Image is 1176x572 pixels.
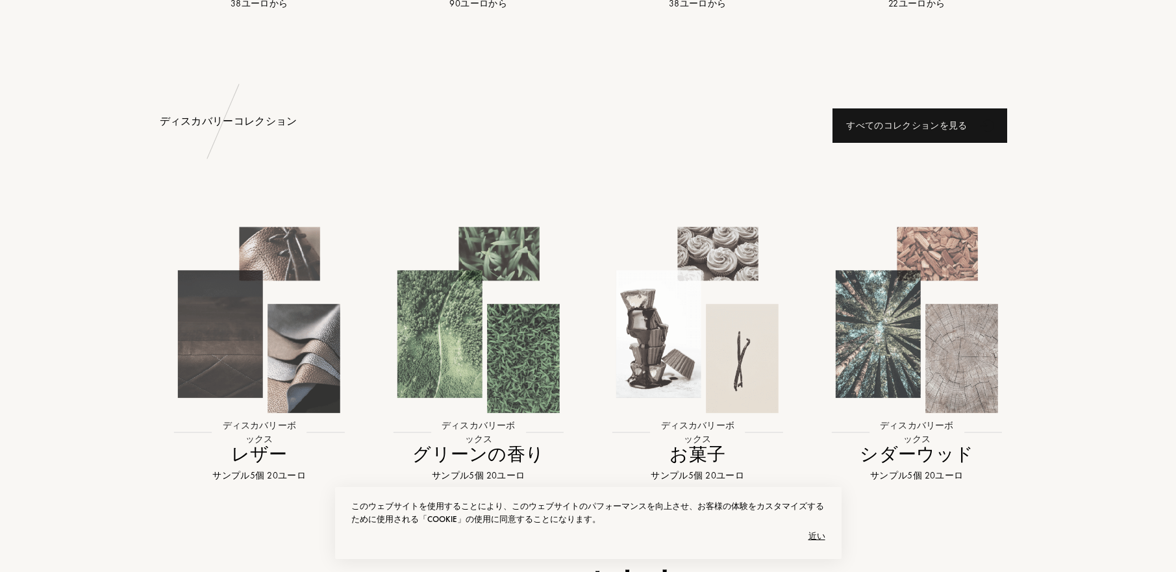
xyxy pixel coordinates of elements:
[419,514,601,525] font: 「Cookie」の使用に同意することになります。
[975,112,1001,138] div: アニメーション
[870,469,964,481] font: サンプル5個 20ユーロ
[212,469,306,481] font: サンプル5個 20ユーロ
[412,441,544,467] font: グリーンの香り
[599,221,796,419] img: お菓子
[351,501,824,525] font: このウェブサイトのパフォーマンスを向上させ、お客様の体験をカスタマイズするために使用される
[160,114,297,129] font: ディスカバリーコレクション
[351,501,512,512] font: このウェブサイトを使用することにより、
[160,221,358,419] img: レザー
[432,469,525,481] font: サンプル5個 20ユーロ
[808,530,825,541] font: 近い
[380,221,577,419] img: グリーンの香り
[651,469,744,481] font: サンプル5個 20ユーロ
[823,108,1016,143] a: すべてのコレクションを見るアニメーション
[860,441,973,467] font: シダーウッド
[231,441,288,467] font: レザー
[846,119,967,131] font: すべてのコレクションを見る
[669,441,725,467] font: お菓子
[818,221,1016,419] img: シダーウッド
